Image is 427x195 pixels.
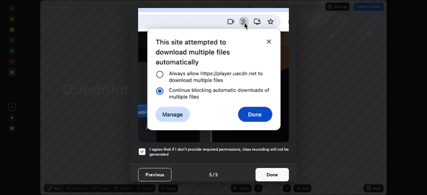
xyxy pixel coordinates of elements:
h4: 5 [209,171,212,178]
h5: I agree that if I don't provide required permissions, class recording will not be generated [149,147,289,157]
button: Previous [138,168,171,181]
h4: 5 [215,171,218,178]
button: Done [256,168,289,181]
h4: / [212,171,215,178]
